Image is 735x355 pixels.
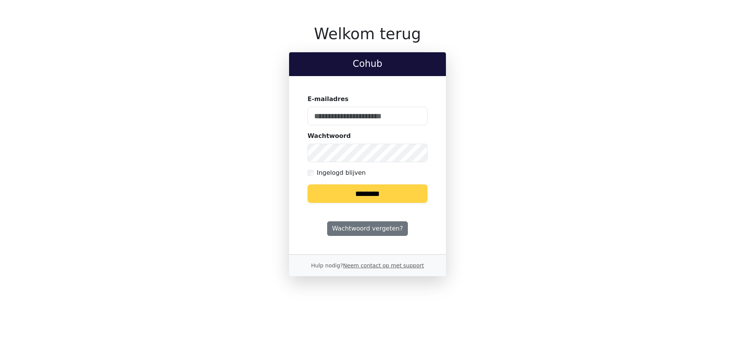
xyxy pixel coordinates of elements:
a: Wachtwoord vergeten? [327,221,408,236]
h1: Welkom terug [289,25,446,43]
label: Ingelogd blijven [317,168,366,177]
label: Wachtwoord [308,131,351,141]
h2: Cohub [295,58,440,70]
a: Neem contact op met support [343,262,424,269]
small: Hulp nodig? [311,262,424,269]
label: E-mailadres [308,95,349,104]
